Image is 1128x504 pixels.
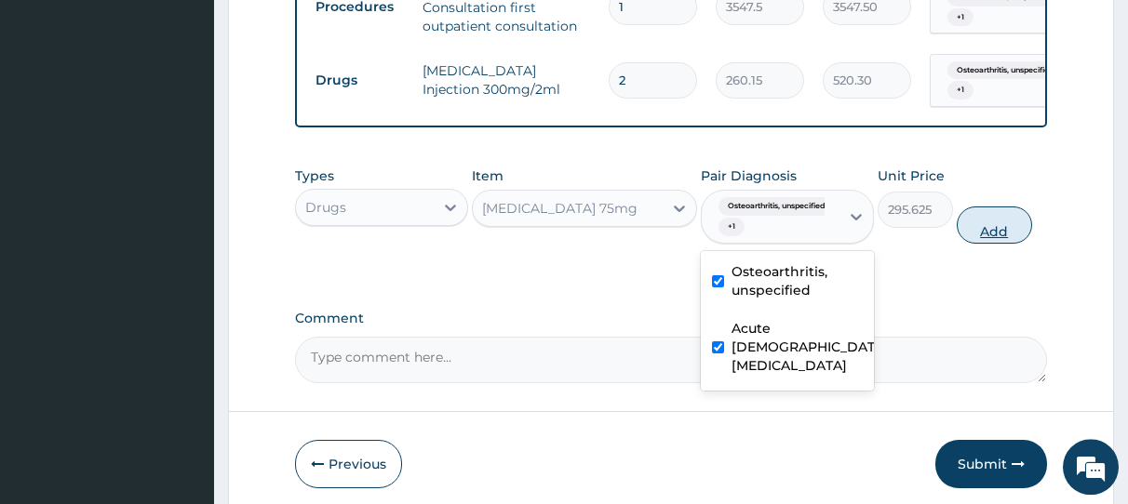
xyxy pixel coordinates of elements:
[295,440,402,488] button: Previous
[878,166,945,185] label: Unit Price
[305,9,350,54] div: Minimize live chat window
[34,93,75,139] img: d_794563401_company_1708531726252_794563401
[295,168,334,184] label: Types
[306,63,413,98] td: Drugs
[482,199,638,218] div: [MEDICAL_DATA] 75mg
[732,319,882,375] label: Acute [DEMOGRAPHIC_DATA] [MEDICAL_DATA]
[947,81,974,99] span: + 1
[472,166,504,185] label: Item
[947,8,974,27] span: + 1
[108,140,257,328] span: We're online!
[718,197,835,216] span: Osteoarthritis, unspecified
[947,61,1064,80] span: Osteoarthritis, unspecified
[413,52,599,108] td: [MEDICAL_DATA] Injection 300mg/2ml
[957,206,1032,244] button: Add
[305,198,346,217] div: Drugs
[295,311,1047,326] label: Comment
[97,104,313,128] div: Chat with us now
[701,166,797,185] label: Pair Diagnosis
[718,218,745,236] span: + 1
[935,440,1047,488] button: Submit
[9,320,355,385] textarea: Type your message and hit 'Enter'
[732,262,863,299] label: Osteoarthritis, unspecified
